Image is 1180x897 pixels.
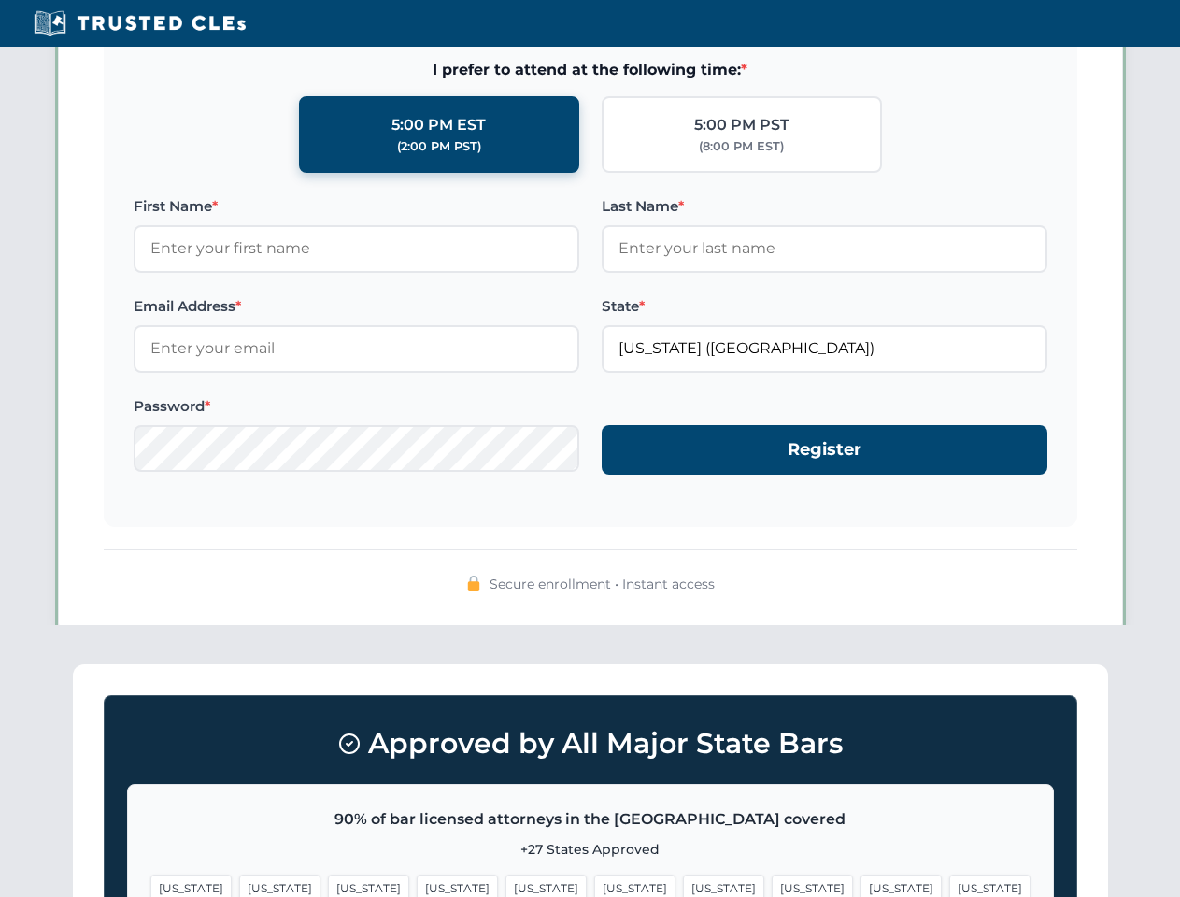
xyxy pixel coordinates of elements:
[602,195,1047,218] label: Last Name
[602,325,1047,372] input: Florida (FL)
[134,295,579,318] label: Email Address
[397,137,481,156] div: (2:00 PM PST)
[134,195,579,218] label: First Name
[602,225,1047,272] input: Enter your last name
[602,295,1047,318] label: State
[150,839,1031,860] p: +27 States Approved
[28,9,251,37] img: Trusted CLEs
[134,58,1047,82] span: I prefer to attend at the following time:
[466,576,481,591] img: 🔒
[699,137,784,156] div: (8:00 PM EST)
[150,807,1031,832] p: 90% of bar licensed attorneys in the [GEOGRAPHIC_DATA] covered
[490,574,715,594] span: Secure enrollment • Instant access
[134,395,579,418] label: Password
[694,113,789,137] div: 5:00 PM PST
[391,113,486,137] div: 5:00 PM EST
[602,425,1047,475] button: Register
[134,325,579,372] input: Enter your email
[134,225,579,272] input: Enter your first name
[127,719,1054,769] h3: Approved by All Major State Bars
